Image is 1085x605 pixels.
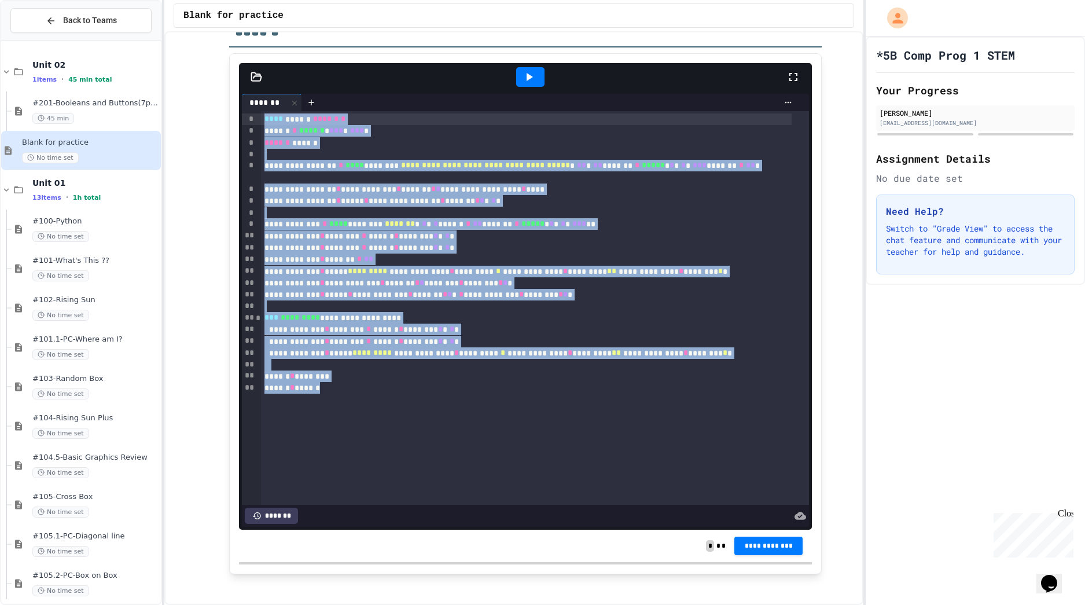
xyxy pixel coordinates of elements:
[876,171,1075,185] div: No due date set
[886,204,1065,218] h3: Need Help?
[32,310,89,321] span: No time set
[183,9,284,23] span: Blank for practice
[876,151,1075,167] h2: Assignment Details
[32,178,159,188] span: Unit 01
[32,492,159,502] span: #105-Cross Box
[32,295,159,305] span: #102-Rising Sun
[22,152,79,163] span: No time set
[68,76,112,83] span: 45 min total
[876,47,1015,63] h1: *5B Comp Prog 1 STEM
[876,82,1075,98] h2: Your Progress
[880,119,1071,127] div: [EMAIL_ADDRESS][DOMAIN_NAME]
[32,113,74,124] span: 45 min
[32,194,61,201] span: 13 items
[32,60,159,70] span: Unit 02
[73,194,101,201] span: 1h total
[5,5,80,74] div: Chat with us now!Close
[32,546,89,557] span: No time set
[32,571,159,581] span: #105.2-PC-Box on Box
[32,270,89,281] span: No time set
[61,75,64,84] span: •
[32,413,159,423] span: #104-Rising Sun Plus
[32,374,159,384] span: #103-Random Box
[32,256,159,266] span: #101-What's This ??
[32,428,89,439] span: No time set
[32,585,89,596] span: No time set
[32,453,159,463] span: #104.5-Basic Graphics Review
[63,14,117,27] span: Back to Teams
[1036,559,1073,593] iframe: chat widget
[32,467,89,478] span: No time set
[32,531,159,541] span: #105.1-PC-Diagonal line
[10,8,152,33] button: Back to Teams
[22,138,159,148] span: Blank for practice
[32,98,159,108] span: #201-Booleans and Buttons(7pts)
[32,217,159,226] span: #100-Python
[32,231,89,242] span: No time set
[32,388,89,399] span: No time set
[66,193,68,202] span: •
[32,76,57,83] span: 1 items
[32,349,89,360] span: No time set
[32,335,159,344] span: #101.1-PC-Where am I?
[989,508,1073,558] iframe: chat widget
[886,223,1065,258] p: Switch to "Grade View" to access the chat feature and communicate with your teacher for help and ...
[880,108,1071,118] div: [PERSON_NAME]
[875,5,911,31] div: My Account
[32,507,89,518] span: No time set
